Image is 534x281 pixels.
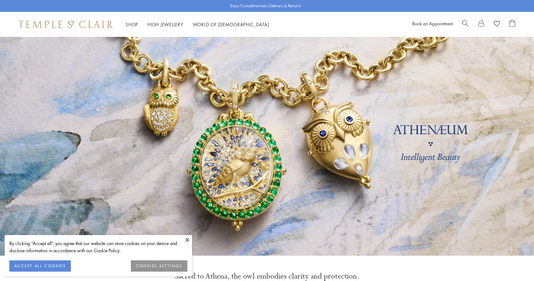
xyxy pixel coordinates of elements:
button: COOKIES SETTINGS [131,260,187,272]
a: World of [DEMOGRAPHIC_DATA]World of [DEMOGRAPHIC_DATA] [193,21,269,28]
button: ACCEPT ALL COOKIES [9,260,71,272]
a: High JewelleryHigh Jewellery [147,21,183,28]
a: Open Shopping Bag [509,20,515,29]
iframe: Gorgias live chat messenger [503,252,528,275]
nav: Main navigation [126,21,269,28]
img: Temple St. Clair [19,21,113,28]
a: Search [462,20,469,29]
p: Enjoy Complimentary Delivery & Returns [230,3,301,9]
a: Book an Appointment [412,20,453,27]
a: View Wishlist [494,20,500,29]
div: By clicking “Accept all”, you agree that our website can store cookies on your device and disclos... [9,240,187,254]
a: ShopShop [126,21,138,28]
